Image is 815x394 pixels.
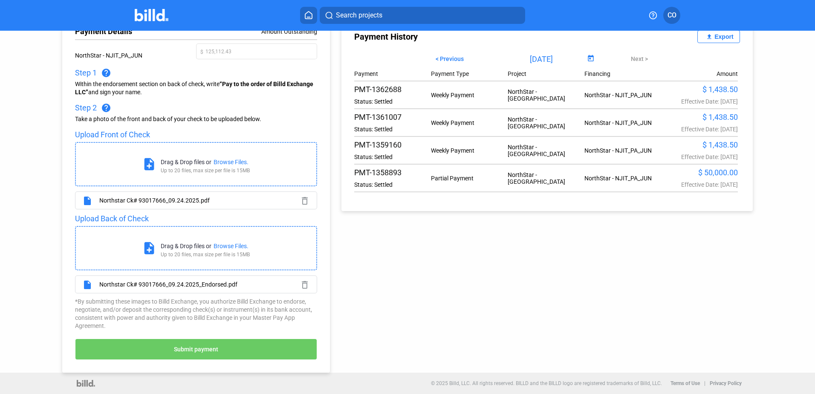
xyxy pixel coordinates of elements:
div: NorthStar - [GEOGRAPHIC_DATA] [508,144,584,157]
div: Payment Details [75,27,196,36]
button: Search projects [320,7,525,24]
div: $ 1,438.50 [661,85,738,94]
mat-icon: file_upload [704,32,714,42]
div: Payment Type [431,70,508,77]
mat-icon: insert_drive_file [82,196,92,206]
div: PMT-1362688 [354,85,431,94]
div: Weekly Payment [431,147,508,154]
div: Step 2 [75,103,317,113]
p: © 2025 Billd, LLC. All rights reserved. BILLD and the BILLD logo are registered trademarks of Bil... [431,380,662,386]
div: Amount Outstanding [196,27,317,36]
div: Status: Settled [354,98,431,105]
div: Payment History [354,30,547,43]
div: Take a photo of the front and back of your check to be uploaded below. [75,115,317,123]
div: *By submitting these images to Billd Exchange, you authorize Billd Exchange to endorse, negotiate... [75,298,317,330]
div: Upload Back of Check [75,214,317,224]
div: NorthStar - NJIT_PA_JUN [584,147,661,154]
div: Effective Date: [DATE] [661,181,738,188]
img: logo [77,380,95,387]
div: Browse Files. [214,159,249,165]
span: $ [200,45,205,57]
div: PMT-1361007 [354,113,431,122]
div: Weekly Payment [431,119,508,126]
div: NorthStar - [GEOGRAPHIC_DATA] [508,171,584,185]
div: Status: Settled [354,154,431,160]
mat-icon: insert_drive_file [82,280,92,290]
mat-icon: delete_outline [300,280,310,290]
mat-icon: note_add [142,157,156,171]
button: Open calendar [585,53,597,65]
button: CO [663,7,680,24]
button: Export [697,30,740,43]
div: Status: Settled [354,181,431,188]
div: Financing [584,70,661,77]
div: Browse Files. [214,243,249,249]
b: Terms of Use [670,380,700,386]
div: Drag & Drop files or [161,243,211,249]
p: | [704,380,705,386]
div: PMT-1359160 [354,140,431,149]
div: NorthStar - NJIT_PA_JUN [584,92,661,98]
div: NorthStar - [GEOGRAPHIC_DATA] [508,116,584,130]
span: CO [668,10,676,20]
div: Project [508,70,584,77]
div: Northstar Ck# 93017666_09.24.2025.pdf [99,197,210,204]
div: NorthStar - NJIT_PA_JUN [584,119,661,126]
mat-icon: delete_outline [300,196,310,206]
div: Amount [717,70,738,77]
div: $ 1,438.50 [661,140,738,149]
div: $ 1,438.50 [661,113,738,122]
div: Status: Settled [354,126,431,133]
div: Drag & Drop files or [161,159,211,165]
div: NorthStar - NJIT_PA_JUN [584,175,661,182]
div: Weekly Payment [431,92,508,98]
div: Partial Payment [431,175,508,182]
mat-icon: note_add [142,241,156,255]
input: 0.00 [205,45,312,57]
mat-icon: help [101,103,111,113]
div: NorthStar - NJIT_PA_JUN [75,43,196,68]
div: Effective Date: [DATE] [661,126,738,133]
div: Effective Date: [DATE] [661,154,738,160]
span: Search projects [336,10,382,20]
b: Privacy Policy [710,380,742,386]
span: Next > [631,55,648,62]
span: < Previous [436,55,464,62]
div: Effective Date: [DATE] [661,98,738,105]
div: NorthStar - [GEOGRAPHIC_DATA] [508,88,584,102]
div: PMT-1358893 [354,168,431,177]
span: “Pay to the order of Billd Exchange LLC” [75,81,313,96]
div: Payment [354,70,431,77]
button: Submit payment [75,339,317,360]
div: Up to 20 files, max size per file is 15MB [161,252,250,258]
div: Export [714,33,733,40]
div: Upload Front of Check [75,130,317,140]
mat-icon: help [101,68,111,78]
div: Up to 20 files, max size per file is 15MB [161,168,250,174]
button: < Previous [429,52,470,66]
div: Northstar Ck# 93017666_09.24.2025_Endorsed.pdf [99,281,237,288]
div: Within the endorsement section on back of check, write and sign your name. [75,80,317,96]
span: Submit payment [174,346,218,353]
div: Step 1 [75,68,317,78]
button: Next > [624,52,654,66]
img: Billd Company Logo [135,9,168,21]
div: $ 50,000.00 [661,168,738,177]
